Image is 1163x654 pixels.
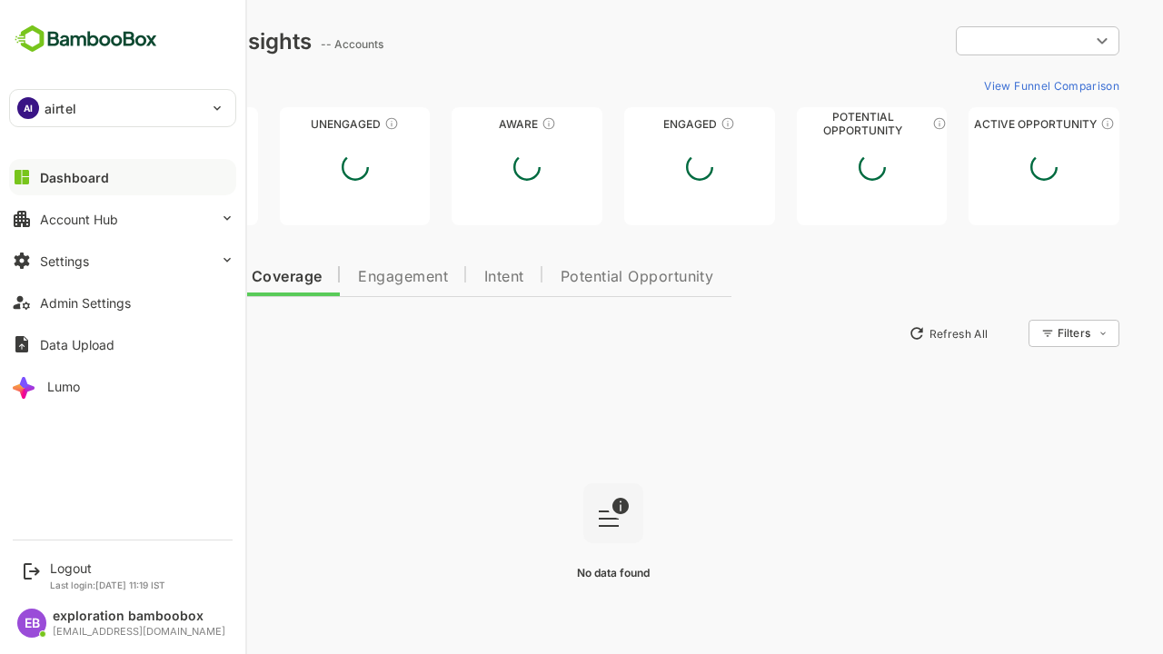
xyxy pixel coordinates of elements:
[905,117,1056,131] div: Active Opportunity
[913,71,1056,100] button: View Funnel Comparison
[388,117,539,131] div: Aware
[733,117,884,131] div: Potential Opportunity
[10,90,235,126] div: AIairtel
[44,317,176,350] button: New Insights
[40,212,118,227] div: Account Hub
[9,22,163,56] img: BambooboxFullLogoMark.5f36c76dfaba33ec1ec1367b70bb1252.svg
[50,580,165,590] p: Last login: [DATE] 11:19 IST
[421,270,461,284] span: Intent
[257,37,325,51] ag: -- Accounts
[992,317,1056,350] div: Filters
[9,284,236,321] button: Admin Settings
[497,270,651,284] span: Potential Opportunity
[47,379,80,394] div: Lumo
[657,116,671,131] div: These accounts are warm, further nurturing would qualify them to MQAs
[9,201,236,237] button: Account Hub
[478,116,492,131] div: These accounts have just entered the buying cycle and need further nurturing
[837,319,932,348] button: Refresh All
[9,326,236,362] button: Data Upload
[892,25,1056,57] div: ​
[17,609,46,638] div: EB
[40,253,89,269] div: Settings
[321,116,335,131] div: These accounts have not shown enough engagement and need nurturing
[9,243,236,279] button: Settings
[40,337,114,352] div: Data Upload
[45,99,76,118] p: airtel
[994,326,1027,340] div: Filters
[513,566,586,580] span: No data found
[40,170,109,185] div: Dashboard
[9,368,236,404] button: Lumo
[53,626,225,638] div: [EMAIL_ADDRESS][DOMAIN_NAME]
[17,97,39,119] div: AI
[53,609,225,624] div: exploration bamboobox
[44,28,248,54] div: Dashboard Insights
[62,270,258,284] span: Data Quality and Coverage
[869,116,883,131] div: These accounts are MQAs and can be passed on to Inside Sales
[216,117,367,131] div: Unengaged
[294,270,384,284] span: Engagement
[44,117,194,131] div: Unreached
[50,560,165,576] div: Logout
[561,117,711,131] div: Engaged
[148,116,163,131] div: These accounts have not been engaged with for a defined time period
[40,295,131,311] div: Admin Settings
[1037,116,1051,131] div: These accounts have open opportunities which might be at any of the Sales Stages
[9,159,236,195] button: Dashboard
